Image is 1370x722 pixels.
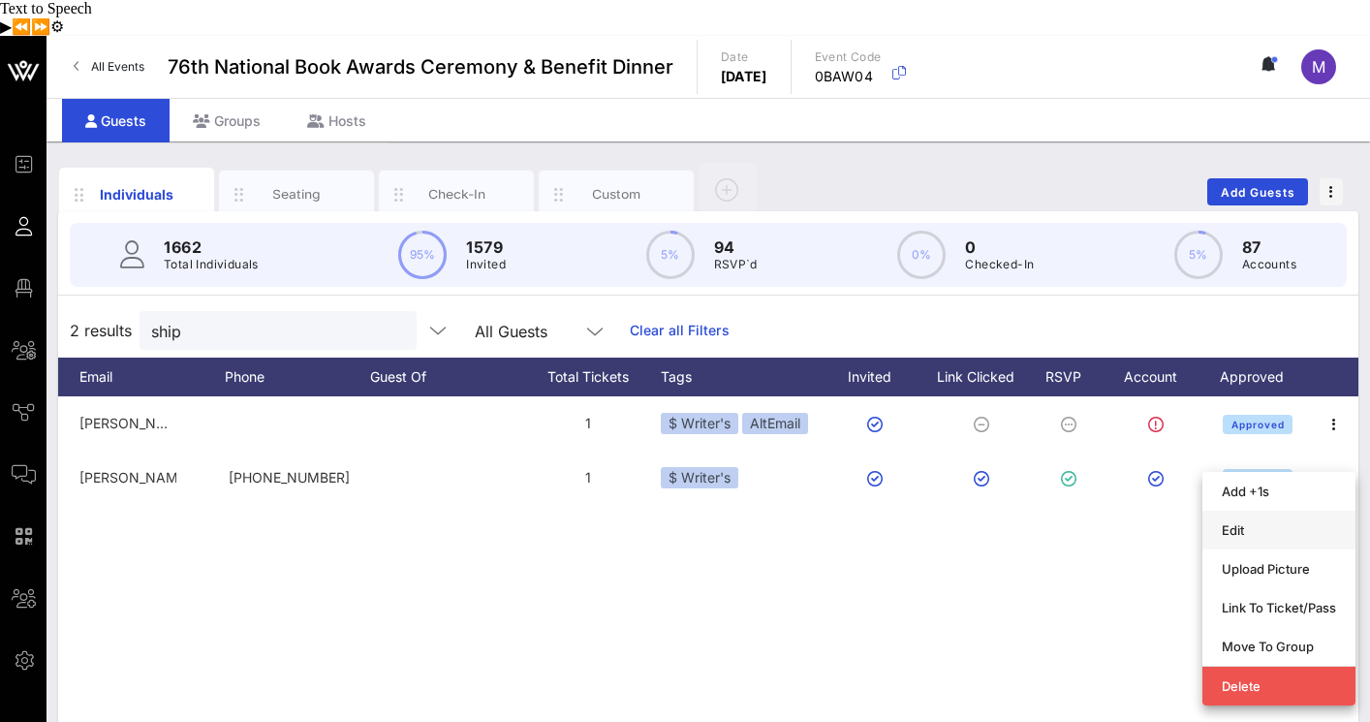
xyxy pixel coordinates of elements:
[1222,639,1336,654] div: Move To Group
[714,235,758,259] p: 94
[661,467,738,488] div: $ Writer's
[825,358,932,396] div: Invited
[515,358,661,396] div: Total Tickets
[475,323,547,340] div: All Guests
[164,255,259,274] p: Total Individuals
[414,185,500,204] div: Check-In
[225,358,370,396] div: Phone
[284,99,389,142] div: Hosts
[1039,358,1106,396] div: RSVP
[1242,255,1296,274] p: Accounts
[12,17,31,36] button: Previous
[79,358,225,396] div: Email
[1242,235,1296,259] p: 87
[965,255,1034,274] p: Checked-In
[721,47,767,67] p: Date
[815,67,882,86] p: 0BAW04
[79,415,536,431] span: [PERSON_NAME][EMAIL_ADDRESS][PERSON_NAME][DOMAIN_NAME]
[70,319,132,342] span: 2 results
[1312,57,1325,77] span: M
[1207,178,1308,205] button: Add Guests
[1222,561,1336,577] div: Upload Picture
[815,47,882,67] p: Event Code
[91,59,144,74] span: All Events
[62,99,170,142] div: Guests
[714,255,758,274] p: RSVP`d
[254,185,340,204] div: Seating
[721,67,767,86] p: [DATE]
[31,17,50,36] button: Forward
[370,358,515,396] div: Guest Of
[1220,185,1296,200] span: Add Guests
[1222,484,1336,499] div: Add +1s
[661,413,738,434] div: $ Writer's
[229,469,350,486] span: +19143916905
[1222,600,1336,615] div: Link To Ticket/Pass
[661,358,825,396] div: Tags
[466,235,506,259] p: 1579
[79,451,176,505] p: [PERSON_NAME]…
[1106,358,1213,396] div: Account
[515,396,661,451] div: 1
[1213,358,1310,396] div: Approved
[463,311,618,350] div: All Guests
[1301,49,1336,84] div: M
[1223,469,1293,488] button: Approved
[164,235,259,259] p: 1662
[1222,678,1336,694] div: Delete
[62,51,156,82] a: All Events
[965,235,1034,259] p: 0
[50,17,64,36] button: Settings
[466,255,506,274] p: Invited
[574,185,660,204] div: Custom
[1223,415,1293,434] button: Approved
[170,99,284,142] div: Groups
[94,184,180,204] div: Individuals
[742,413,808,434] div: AltEmail
[630,320,730,341] a: Clear all Filters
[1222,522,1336,538] div: Edit
[168,52,673,81] span: 76th National Book Awards Ceremony & Benefit Dinner
[1230,419,1284,430] span: Approved
[932,358,1039,396] div: Link Clicked
[515,451,661,505] div: 1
